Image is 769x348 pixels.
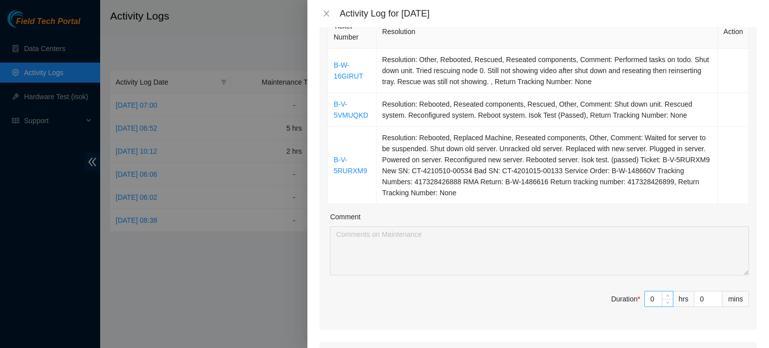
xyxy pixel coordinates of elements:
span: Decrease Value [662,299,673,306]
div: mins [722,291,749,307]
span: Increase Value [662,291,673,299]
div: Activity Log for [DATE] [339,8,757,19]
td: Resolution: Rebooted, Replaced Machine, Reseated components, Other, Comment: Waited for server to... [376,127,718,204]
th: Action [718,15,749,49]
label: Comment [330,211,360,222]
button: Close [319,9,333,19]
a: B-V-5VMUQKD [333,100,368,119]
textarea: Comment [330,226,749,275]
td: Resolution: Other, Rebooted, Rescued, Reseated components, Comment: Performed tasks on todo. Shut... [376,49,718,93]
th: Ticket Number [328,15,376,49]
th: Resolution [376,15,718,49]
a: B-W-16GIRUT [333,61,363,80]
a: B-V-5RURXM9 [333,156,367,175]
span: up [665,292,671,298]
td: Resolution: Rebooted, Reseated components, Rescued, Other, Comment: Shut down unit. Rescued syste... [376,93,718,127]
div: hrs [673,291,694,307]
span: close [322,10,330,18]
span: down [665,300,671,306]
div: Duration [611,293,640,304]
